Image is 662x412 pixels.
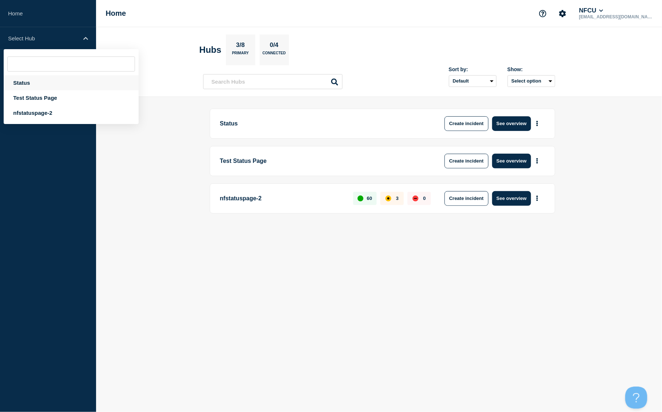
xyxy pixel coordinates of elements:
p: 60 [367,196,372,201]
p: Connected [263,51,286,59]
div: Test Status Page [4,90,139,105]
button: See overview [492,154,531,168]
button: Create incident [445,154,489,168]
button: Account settings [555,6,570,21]
button: More actions [533,154,542,168]
h1: Home [106,9,126,18]
p: 3/8 [233,41,248,51]
div: affected [385,196,391,201]
button: More actions [533,192,542,205]
button: More actions [533,117,542,130]
button: Support [535,6,551,21]
p: Status [220,116,423,131]
button: Select option [508,75,555,87]
input: Search Hubs [203,74,343,89]
button: Create incident [445,191,489,206]
p: nfstatuspage-2 [220,191,345,206]
button: Create incident [445,116,489,131]
button: NFCU [578,7,605,14]
div: nfstatuspage-2 [4,105,139,120]
p: 3 [396,196,399,201]
div: Status [4,75,139,90]
iframe: Help Scout Beacon - Open [625,387,647,409]
p: [EMAIL_ADDRESS][DOMAIN_NAME] [578,14,654,19]
div: up [358,196,363,201]
p: Select Hub [8,35,78,41]
p: 0/4 [267,41,281,51]
div: Sort by: [449,66,497,72]
p: Test Status Page [220,154,423,168]
p: Primary [232,51,249,59]
select: Sort by [449,75,497,87]
button: See overview [492,116,531,131]
div: down [413,196,418,201]
p: 0 [423,196,426,201]
div: Show: [508,66,555,72]
button: See overview [492,191,531,206]
h2: Hubs [200,45,222,55]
